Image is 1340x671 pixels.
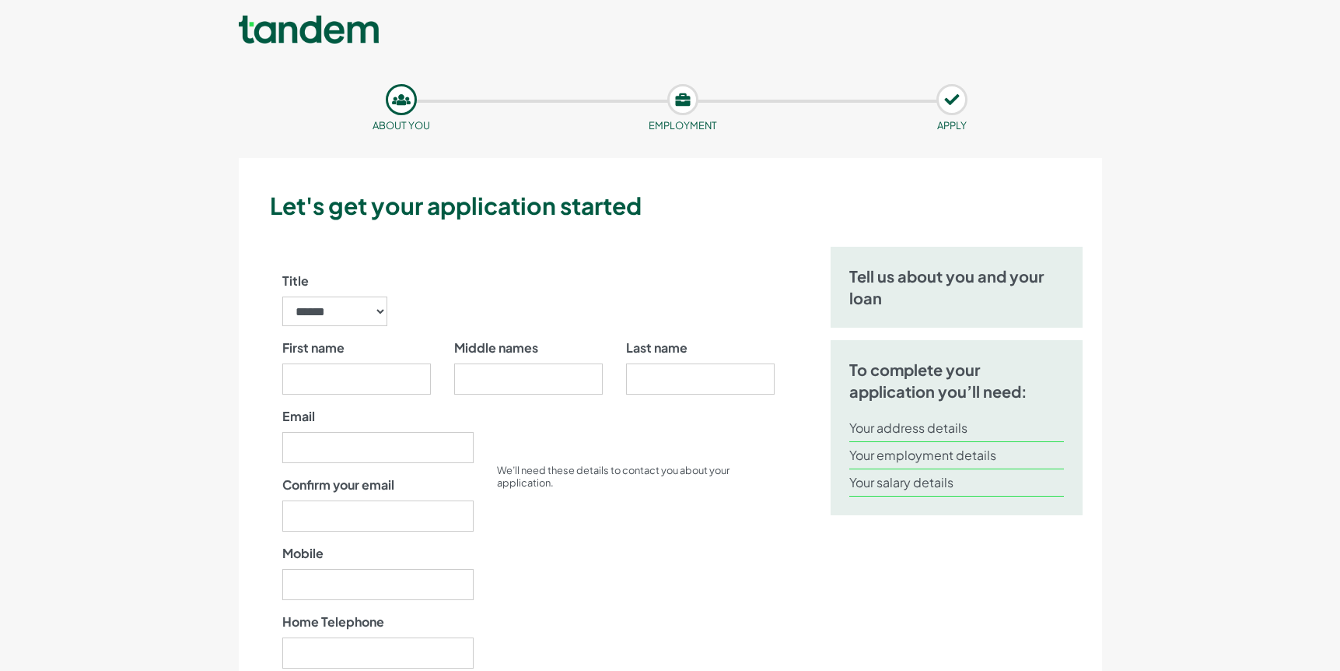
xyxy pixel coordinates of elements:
[282,407,315,426] label: Email
[282,476,394,494] label: Confirm your email
[497,464,729,489] small: We’ll need these details to contact you about your application.
[373,119,430,132] small: About you
[849,442,1065,469] li: Your employment details
[937,119,967,132] small: APPLY
[454,339,538,357] label: Middle names
[649,119,717,132] small: Employment
[282,272,309,290] label: Title
[282,544,324,563] label: Mobile
[849,469,1065,497] li: Your salary details
[849,265,1065,309] h5: Tell us about you and your loan
[626,339,687,357] label: Last name
[849,415,1065,442] li: Your address details
[849,359,1065,402] h5: To complete your application you’ll need:
[282,613,384,631] label: Home Telephone
[282,339,345,357] label: First name
[270,189,1096,222] h3: Let's get your application started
